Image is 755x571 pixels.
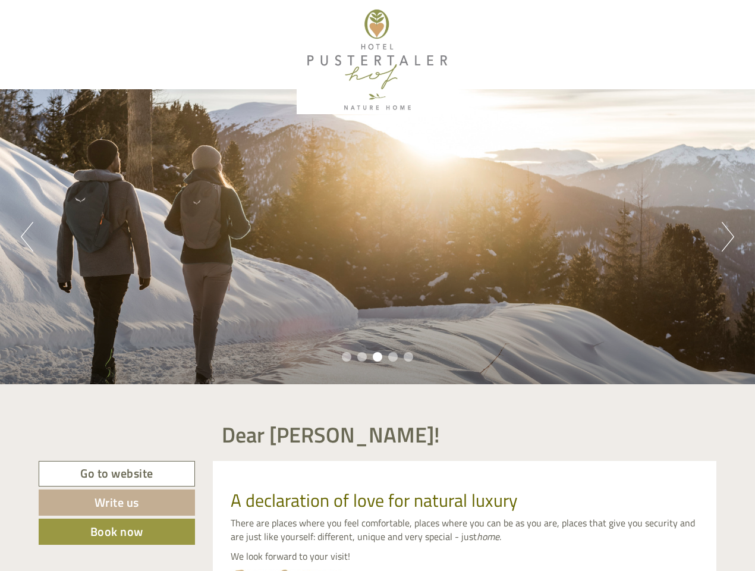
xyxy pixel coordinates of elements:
[39,461,195,487] a: Go to website
[477,529,499,544] em: home
[39,490,195,516] a: Write us
[722,222,734,252] button: Next
[39,519,195,545] a: Book now
[21,222,33,252] button: Previous
[222,423,440,447] h1: Dear [PERSON_NAME]!
[231,487,517,514] span: A declaration of love for natural luxury
[231,516,699,544] p: There are places where you feel comfortable, places where you can be as you are, places that give...
[231,550,699,563] p: We look forward to your visit!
